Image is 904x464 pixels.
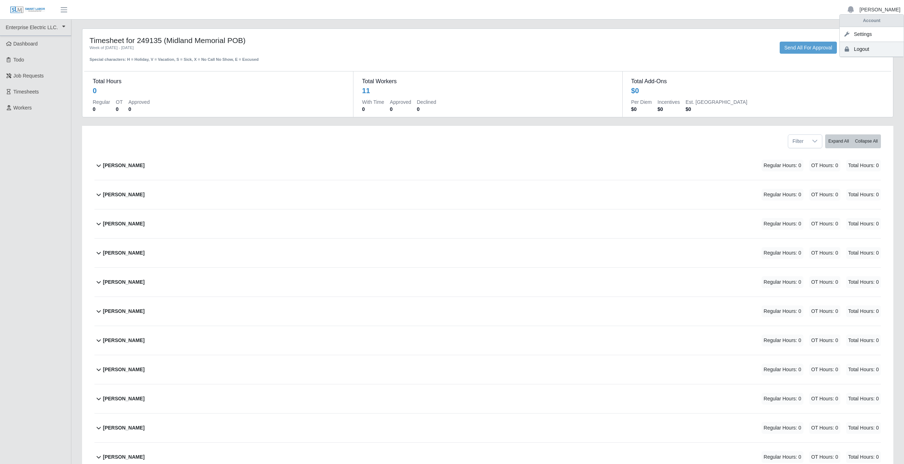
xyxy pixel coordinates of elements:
[13,73,44,79] span: Job Requests
[128,98,150,106] dt: Approved
[762,218,803,230] span: Regular Hours: 0
[686,98,747,106] dt: Est. [GEOGRAPHIC_DATA]
[657,106,680,113] dd: $0
[780,42,837,54] button: Send All For Approval
[13,57,24,63] span: Todo
[686,106,747,113] dd: $0
[762,160,803,171] span: Regular Hours: 0
[94,297,881,326] button: [PERSON_NAME] Regular Hours: 0 OT Hours: 0 Total Hours: 0
[809,189,840,201] span: OT Hours: 0
[631,77,883,86] dt: Total Add-Ons
[103,191,145,198] b: [PERSON_NAME]
[846,422,881,434] span: Total Hours: 0
[93,106,110,113] dd: 0
[846,335,881,346] span: Total Hours: 0
[846,451,881,463] span: Total Hours: 0
[809,422,840,434] span: OT Hours: 0
[840,42,904,57] a: Logout
[94,209,881,238] button: [PERSON_NAME] Regular Hours: 0 OT Hours: 0 Total Hours: 0
[809,276,840,288] span: OT Hours: 0
[116,98,123,106] dt: OT
[631,106,652,113] dd: $0
[846,364,881,375] span: Total Hours: 0
[13,41,38,47] span: Dashboard
[809,247,840,259] span: OT Hours: 0
[94,239,881,267] button: [PERSON_NAME] Regular Hours: 0 OT Hours: 0 Total Hours: 0
[846,218,881,230] span: Total Hours: 0
[846,276,881,288] span: Total Hours: 0
[116,106,123,113] dd: 0
[90,36,415,45] h4: Timesheet for 249135 (Midland Memorial POB)
[362,98,384,106] dt: With Time
[103,366,145,373] b: [PERSON_NAME]
[762,335,803,346] span: Regular Hours: 0
[13,105,32,111] span: Workers
[13,89,39,95] span: Timesheets
[762,364,803,375] span: Regular Hours: 0
[103,453,145,461] b: [PERSON_NAME]
[90,45,415,51] div: Week of [DATE] - [DATE]
[846,189,881,201] span: Total Hours: 0
[94,384,881,413] button: [PERSON_NAME] Regular Hours: 0 OT Hours: 0 Total Hours: 0
[840,27,904,42] a: Settings
[94,414,881,442] button: [PERSON_NAME] Regular Hours: 0 OT Hours: 0 Total Hours: 0
[809,335,840,346] span: OT Hours: 0
[94,180,881,209] button: [PERSON_NAME] Regular Hours: 0 OT Hours: 0 Total Hours: 0
[103,308,145,315] b: [PERSON_NAME]
[762,305,803,317] span: Regular Hours: 0
[94,268,881,297] button: [PERSON_NAME] Regular Hours: 0 OT Hours: 0 Total Hours: 0
[93,86,97,96] div: 0
[657,98,680,106] dt: Incentives
[825,134,881,148] div: bulk actions
[103,249,145,257] b: [PERSON_NAME]
[103,395,145,402] b: [PERSON_NAME]
[93,98,110,106] dt: Regular
[93,77,345,86] dt: Total Hours
[128,106,150,113] dd: 0
[852,134,881,148] button: Collapse All
[809,218,840,230] span: OT Hours: 0
[417,106,436,113] dd: 0
[90,51,415,63] div: Special characters: H = Holiday, V = Vacation, S = Sick, X = No Call No Show, E = Excused
[762,247,803,259] span: Regular Hours: 0
[103,278,145,286] b: [PERSON_NAME]
[762,451,803,463] span: Regular Hours: 0
[103,220,145,228] b: [PERSON_NAME]
[94,355,881,384] button: [PERSON_NAME] Regular Hours: 0 OT Hours: 0 Total Hours: 0
[417,98,436,106] dt: Declined
[390,98,411,106] dt: Approved
[860,6,900,14] a: [PERSON_NAME]
[809,451,840,463] span: OT Hours: 0
[788,135,808,148] span: Filter
[94,151,881,180] button: [PERSON_NAME] Regular Hours: 0 OT Hours: 0 Total Hours: 0
[94,326,881,355] button: [PERSON_NAME] Regular Hours: 0 OT Hours: 0 Total Hours: 0
[846,305,881,317] span: Total Hours: 0
[846,393,881,405] span: Total Hours: 0
[631,86,639,96] div: $0
[103,424,145,432] b: [PERSON_NAME]
[825,134,852,148] button: Expand All
[863,18,881,23] strong: Account
[103,337,145,344] b: [PERSON_NAME]
[762,189,803,201] span: Regular Hours: 0
[846,160,881,171] span: Total Hours: 0
[809,160,840,171] span: OT Hours: 0
[362,106,384,113] dd: 0
[103,162,145,169] b: [PERSON_NAME]
[809,393,840,405] span: OT Hours: 0
[762,276,803,288] span: Regular Hours: 0
[390,106,411,113] dd: 0
[362,77,613,86] dt: Total Workers
[809,305,840,317] span: OT Hours: 0
[809,364,840,375] span: OT Hours: 0
[631,98,652,106] dt: Per Diem
[10,6,45,14] img: SLM Logo
[362,86,370,96] div: 11
[762,393,803,405] span: Regular Hours: 0
[846,247,881,259] span: Total Hours: 0
[762,422,803,434] span: Regular Hours: 0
